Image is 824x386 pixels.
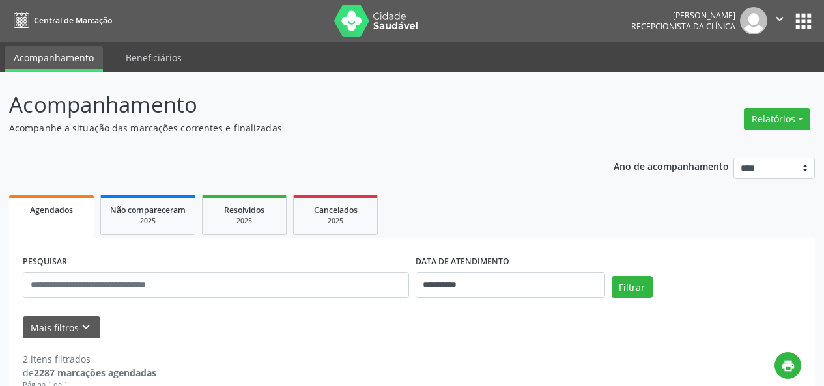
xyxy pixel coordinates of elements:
[773,12,787,26] i: 
[23,366,156,379] div: de
[631,21,735,32] span: Recepcionista da clínica
[34,15,112,26] span: Central de Marcação
[30,204,73,215] span: Agendados
[303,216,368,226] div: 2025
[612,276,653,298] button: Filtrar
[23,352,156,366] div: 2 itens filtrados
[9,89,573,121] p: Acompanhamento
[23,252,67,272] label: PESQUISAR
[117,46,191,69] a: Beneficiários
[792,10,815,33] button: apps
[9,121,573,135] p: Acompanhe a situação das marcações correntes e finalizadas
[110,204,186,215] span: Não compareceram
[416,252,509,272] label: DATA DE ATENDIMENTO
[774,352,801,379] button: print
[740,7,767,34] img: img
[744,108,810,130] button: Relatórios
[614,158,729,174] p: Ano de acompanhamento
[224,204,264,215] span: Resolvidos
[781,359,795,373] i: print
[79,320,93,335] i: keyboard_arrow_down
[23,316,100,339] button: Mais filtroskeyboard_arrow_down
[34,366,156,379] strong: 2287 marcações agendadas
[314,204,358,215] span: Cancelados
[9,10,112,31] a: Central de Marcação
[212,216,277,226] div: 2025
[631,10,735,21] div: [PERSON_NAME]
[767,7,792,34] button: 
[110,216,186,226] div: 2025
[5,46,103,72] a: Acompanhamento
